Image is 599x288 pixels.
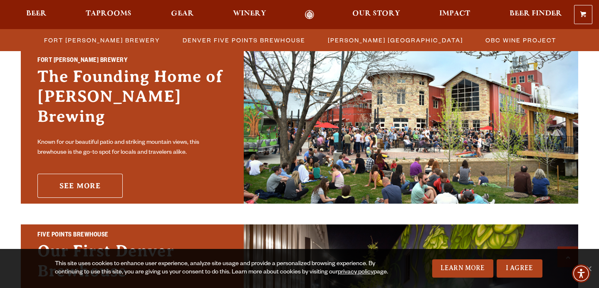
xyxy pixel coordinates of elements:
[37,56,227,66] h2: Fort [PERSON_NAME] Brewery
[80,10,137,20] a: Taprooms
[178,34,309,46] a: Denver Five Points Brewhouse
[37,66,227,135] h3: The Founding Home of [PERSON_NAME] Brewing
[183,34,305,46] span: Denver Five Points Brewhouse
[21,10,52,20] a: Beer
[497,259,542,278] a: I Agree
[171,10,194,17] span: Gear
[39,34,164,46] a: Fort [PERSON_NAME] Brewery
[294,10,325,20] a: Odell Home
[37,174,123,198] a: See More
[557,246,578,267] a: Scroll to top
[166,10,199,20] a: Gear
[480,34,560,46] a: OBC Wine Project
[504,10,567,20] a: Beer Finder
[338,269,374,276] a: privacy policy
[26,10,47,17] span: Beer
[352,10,400,17] span: Our Story
[572,264,590,283] div: Accessibility Menu
[37,230,227,241] h2: Five Points Brewhouse
[432,259,493,278] a: Learn More
[323,34,467,46] a: [PERSON_NAME] [GEOGRAPHIC_DATA]
[37,138,227,158] p: Known for our beautiful patio and striking mountain views, this brewhouse is the go-to spot for l...
[233,10,266,17] span: Winery
[347,10,406,20] a: Our Story
[244,50,578,204] img: Fort Collins Brewery & Taproom'
[86,10,131,17] span: Taprooms
[328,34,463,46] span: [PERSON_NAME] [GEOGRAPHIC_DATA]
[439,10,470,17] span: Impact
[55,260,389,277] div: This site uses cookies to enhance user experience, analyze site usage and provide a personalized ...
[485,34,556,46] span: OBC Wine Project
[44,34,160,46] span: Fort [PERSON_NAME] Brewery
[228,10,272,20] a: Winery
[510,10,562,17] span: Beer Finder
[434,10,475,20] a: Impact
